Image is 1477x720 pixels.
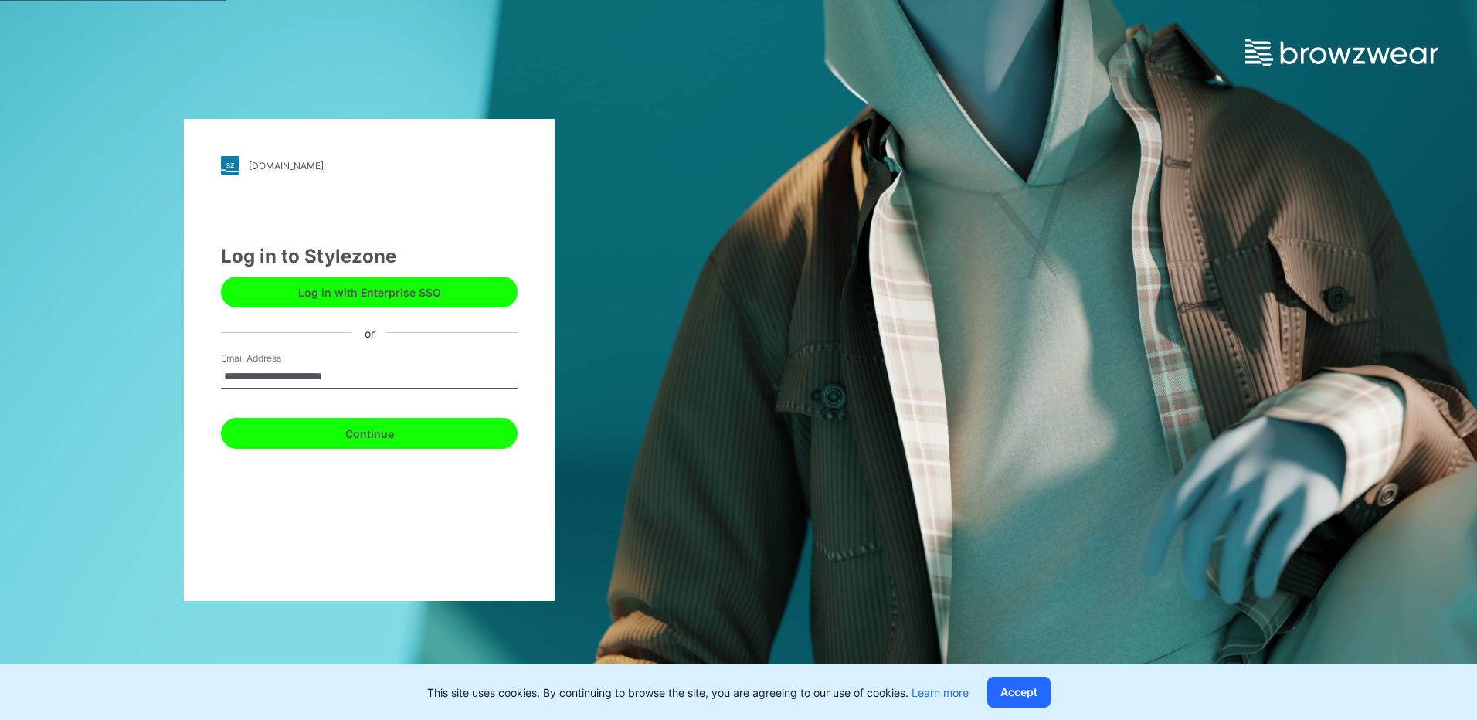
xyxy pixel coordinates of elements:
[1245,39,1438,66] img: browzwear-logo.e42bd6dac1945053ebaf764b6aa21510.svg
[221,277,518,307] button: Log in with Enterprise SSO
[427,684,969,701] p: This site uses cookies. By continuing to browse the site, you are agreeing to our use of cookies.
[221,156,518,175] a: [DOMAIN_NAME]
[221,156,239,175] img: stylezone-logo.562084cfcfab977791bfbf7441f1a819.svg
[352,324,387,341] div: or
[221,243,518,270] div: Log in to Stylezone
[221,352,329,365] label: Email Address
[221,418,518,449] button: Continue
[987,677,1051,708] button: Accept
[912,686,969,699] a: Learn more
[249,160,324,172] div: [DOMAIN_NAME]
